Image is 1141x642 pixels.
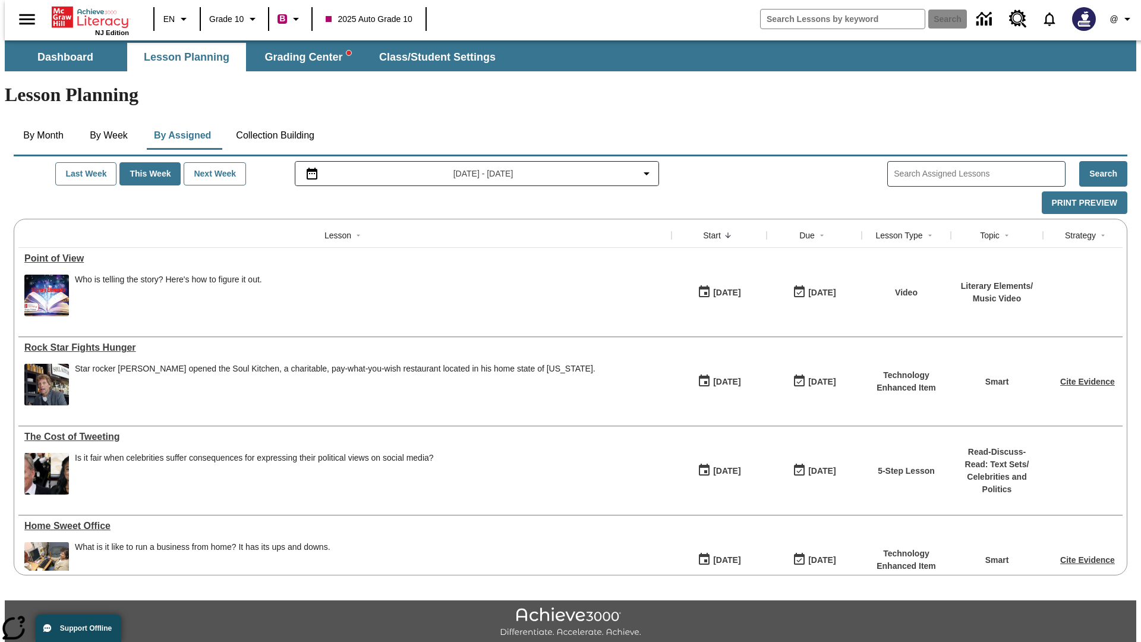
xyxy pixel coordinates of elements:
[957,471,1037,496] p: Celebrities and Politics
[713,285,740,300] div: [DATE]
[75,275,262,285] div: Who is telling the story? Here's how to figure it out.
[204,8,264,30] button: Grade: Grade 10, Select a grade
[969,3,1002,36] a: Data Center
[1110,13,1118,26] span: @
[894,165,1065,182] input: Search Assigned Lessons
[703,229,721,241] div: Start
[163,13,175,26] span: EN
[895,287,918,299] p: Video
[761,10,925,29] input: search field
[808,374,836,389] div: [DATE]
[24,542,69,584] img: A woman wearing a headset sitting at a desk working on a computer. Working from home has benefits...
[694,460,745,482] button: 10/15/25: First time the lesson was available
[789,460,840,482] button: 10/15/25: Last day the lesson can be accessed
[923,228,937,243] button: Sort
[346,51,351,55] svg: writing assistant alert
[961,280,1033,292] p: Literary Elements /
[815,228,829,243] button: Sort
[808,285,836,300] div: [DATE]
[326,13,412,26] span: 2025 Auto Grade 10
[1065,229,1096,241] div: Strategy
[127,43,246,71] button: Lesson Planning
[10,2,45,37] button: Open side menu
[24,253,666,264] div: Point of View
[868,547,945,572] p: Technology Enhanced Item
[713,464,740,479] div: [DATE]
[453,168,513,180] span: [DATE] - [DATE]
[24,342,666,353] a: Rock Star Fights Hunger , Lessons
[226,121,324,150] button: Collection Building
[144,121,220,150] button: By Assigned
[24,521,666,531] a: Home Sweet Office, Lessons
[55,162,116,185] button: Last Week
[52,5,129,29] a: Home
[694,370,745,393] button: 10/15/25: First time the lesson was available
[273,8,308,30] button: Boost Class color is violet red. Change class color
[184,162,246,185] button: Next Week
[24,432,666,442] div: The Cost of Tweeting
[957,446,1037,471] p: Read-Discuss-Read: Text Sets /
[985,376,1009,388] p: Smart
[279,11,285,26] span: B
[5,43,506,71] div: SubNavbar
[158,8,196,30] button: Language: EN, Select a language
[1079,161,1127,187] button: Search
[721,228,735,243] button: Sort
[75,364,595,405] div: Star rocker Jon Bon Jovi opened the Soul Kitchen, a charitable, pay-what-you-wish restaurant loca...
[370,43,505,71] button: Class/Student Settings
[264,51,351,64] span: Grading Center
[639,166,654,181] svg: Collapse Date Range Filter
[24,253,666,264] a: Point of View, Lessons
[75,542,330,552] div: What is it like to run a business from home? It has its ups and downs.
[324,229,351,241] div: Lesson
[1072,7,1096,31] img: Avatar
[694,281,745,304] button: 10/15/25: First time the lesson was available
[713,374,740,389] div: [DATE]
[1103,8,1141,30] button: Profile/Settings
[789,370,840,393] button: 10/15/25: Last day the lesson can be accessed
[799,229,815,241] div: Due
[5,40,1136,71] div: SubNavbar
[1002,3,1034,35] a: Resource Center, Will open in new tab
[985,554,1009,567] p: Smart
[351,228,365,243] button: Sort
[713,553,740,568] div: [DATE]
[95,29,129,36] span: NJ Edition
[1000,228,1014,243] button: Sort
[248,43,367,71] button: Grading Center
[875,229,922,241] div: Lesson Type
[75,364,595,374] div: Star rocker [PERSON_NAME] opened the Soul Kitchen, a charitable, pay-what-you-wish restaurant loc...
[5,84,1136,106] h1: Lesson Planning
[6,43,125,71] button: Dashboard
[24,275,69,316] img: open book with fanned pages and musical notes floating out
[1065,4,1103,34] button: Select a new avatar
[79,121,138,150] button: By Week
[1060,377,1115,386] a: Cite Evidence
[808,553,836,568] div: [DATE]
[980,229,1000,241] div: Topic
[52,4,129,36] div: Home
[24,364,69,405] img: A man in a restaurant with jars and dishes in the background and a sign that says Soul Kitchen. R...
[75,453,434,463] div: Is it fair when celebrities suffer consequences for expressing their political views on social me...
[14,121,73,150] button: By Month
[1060,555,1115,565] a: Cite Evidence
[878,465,935,477] p: 5-Step Lesson
[144,51,229,64] span: Lesson Planning
[24,453,69,495] img: sharing political opinions on social media can impact your career
[789,281,840,304] button: 10/15/25: Last day the lesson can be accessed
[379,51,496,64] span: Class/Student Settings
[1034,4,1065,34] a: Notifications
[1042,191,1127,215] button: Print Preview
[75,453,434,495] div: Is it fair when celebrities suffer consequences for expressing their political views on social me...
[209,13,244,26] span: Grade 10
[1096,228,1110,243] button: Sort
[300,166,654,181] button: Select the date range menu item
[24,342,666,353] div: Rock Star Fights Hunger
[75,275,262,316] div: Who is telling the story? Here's how to figure it out.
[808,464,836,479] div: [DATE]
[75,542,330,584] div: What is it like to run a business from home? It has its ups and downs.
